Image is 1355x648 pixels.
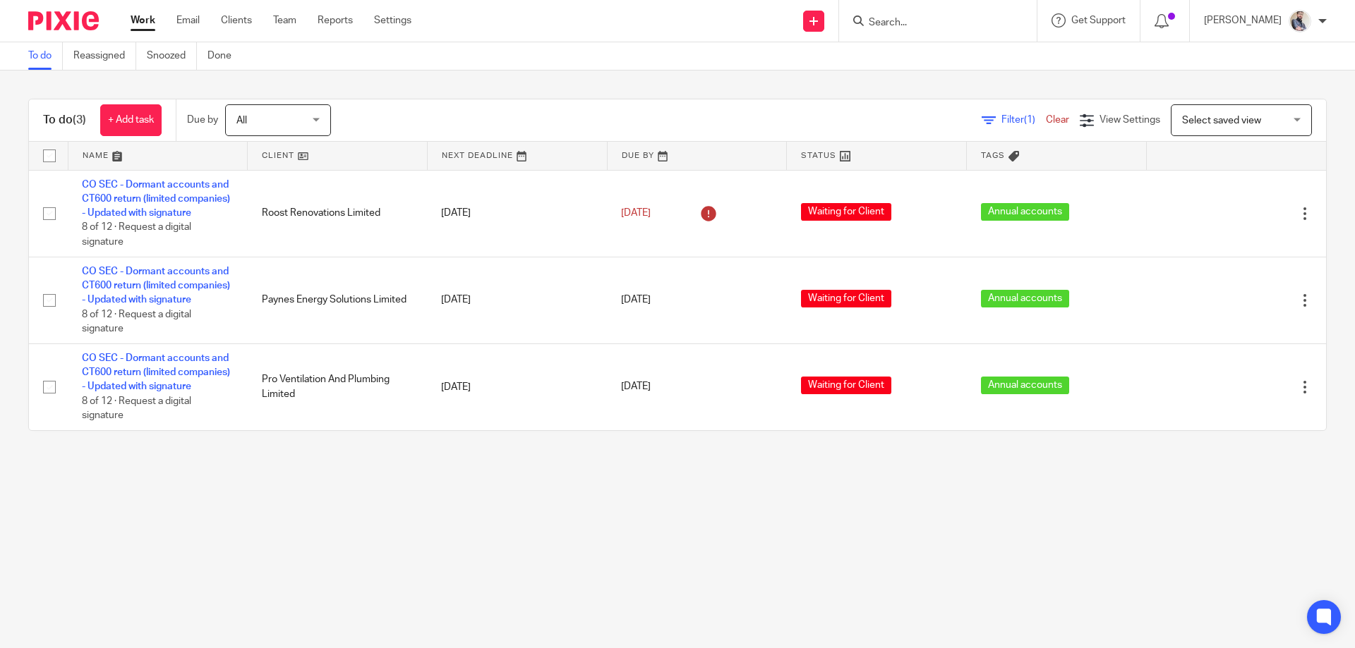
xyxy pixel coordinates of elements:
a: CO SEC - Dormant accounts and CT600 return (limited companies) - Updated with signature [82,353,230,392]
span: View Settings [1100,115,1160,125]
span: (1) [1024,115,1035,125]
span: 8 of 12 · Request a digital signature [82,223,191,247]
a: Snoozed [147,42,197,70]
span: Annual accounts [981,290,1069,307]
span: [DATE] [621,382,651,392]
span: [DATE] [621,208,651,218]
span: Filter [1001,115,1046,125]
span: All [236,116,247,126]
span: Annual accounts [981,203,1069,221]
a: CO SEC - Dormant accounts and CT600 return (limited companies) - Updated with signature [82,267,230,305]
img: Pixie [28,11,99,30]
span: 8 of 12 · Request a digital signature [82,396,191,421]
td: [DATE] [427,170,607,257]
span: (3) [73,114,86,126]
input: Search [867,17,994,30]
span: Waiting for Client [801,290,891,307]
span: [DATE] [621,295,651,305]
a: Work [131,13,155,27]
a: + Add task [100,104,162,136]
a: Team [273,13,296,27]
h1: To do [43,113,86,128]
td: Paynes Energy Solutions Limited [248,257,428,343]
td: Roost Renovations Limited [248,170,428,257]
td: [DATE] [427,257,607,343]
a: Email [176,13,200,27]
span: 8 of 12 · Request a digital signature [82,310,191,334]
td: [DATE] [427,343,607,430]
span: Waiting for Client [801,377,891,394]
a: To do [28,42,63,70]
p: [PERSON_NAME] [1204,13,1282,27]
a: Reports [318,13,353,27]
a: Clear [1046,115,1069,125]
span: Select saved view [1182,116,1261,126]
a: Reassigned [73,42,136,70]
span: Tags [981,152,1005,159]
span: Waiting for Client [801,203,891,221]
p: Due by [187,113,218,127]
span: Get Support [1071,16,1126,25]
img: Pixie%2002.jpg [1289,10,1311,32]
a: Done [207,42,242,70]
a: CO SEC - Dormant accounts and CT600 return (limited companies) - Updated with signature [82,180,230,219]
a: Settings [374,13,411,27]
span: Annual accounts [981,377,1069,394]
td: Pro Ventilation And Plumbing Limited [248,343,428,430]
a: Clients [221,13,252,27]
